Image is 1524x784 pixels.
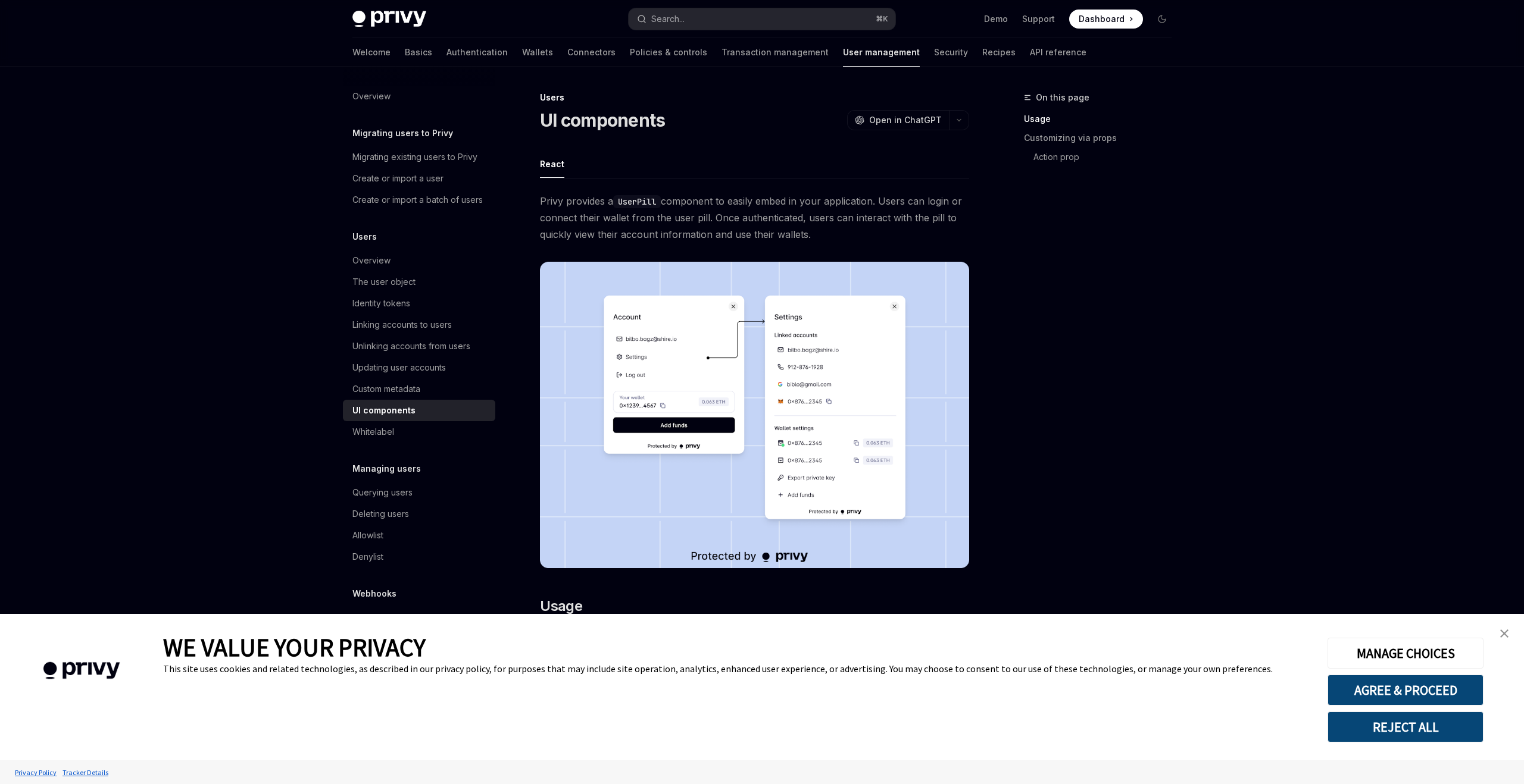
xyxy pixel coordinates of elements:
a: close banner [1492,622,1516,645]
a: API reference [1030,38,1086,67]
span: ⌘ K [876,14,888,24]
div: Updating user accounts [352,360,446,375]
a: Security [934,38,968,67]
a: Overview [343,86,495,107]
span: Dashboard [1079,13,1125,25]
a: Querying users [343,482,495,503]
img: close banner [1500,629,1509,638]
button: MANAGE CHOICES [1328,638,1484,669]
div: Users [540,92,969,104]
div: This site uses cookies and related technologies, as described in our privacy policy, for purposes... [163,663,1310,675]
a: Action prop [1024,148,1181,167]
a: Tracker Details [60,762,111,783]
a: Basics [405,38,432,67]
h5: Webhooks [352,587,396,601]
div: The user object [352,275,416,289]
span: Usage [540,597,582,616]
div: Linking accounts to users [352,318,452,332]
a: Overview [343,250,495,271]
a: Whitelabel [343,421,495,443]
span: WE VALUE YOUR PRIVACY [163,632,426,663]
div: UI components [352,403,416,418]
span: On this page [1036,90,1089,105]
button: Open search [629,8,895,30]
a: Denylist [343,546,495,567]
button: AGREE & PROCEED [1328,675,1484,705]
a: Customizing via props [1024,128,1181,148]
button: REJECT ALL [1328,711,1484,742]
div: Unlinking accounts from users [352,339,470,353]
div: Whitelabel [352,425,394,439]
a: Create or import a batch of users [343,189,495,211]
a: User management [843,38,920,67]
img: images/Userpill2.png [540,262,969,568]
div: Search... [651,12,685,26]
a: Custom metadata [343,378,495,400]
a: Wallets [522,38,553,67]
div: Create or import a user [352,171,444,186]
a: Updating user accounts [343,357,495,378]
div: Querying users [352,485,413,500]
button: Toggle dark mode [1153,10,1172,29]
a: Dashboard [1069,10,1143,29]
a: Linking accounts to users [343,314,495,335]
img: company logo [18,645,145,697]
a: Support [1022,13,1055,25]
h5: Managing users [352,462,421,476]
div: Allowlist [352,528,383,542]
h5: Migrating users to Privy [352,126,453,140]
a: Create or import a user [343,168,495,189]
button: React [540,150,564,178]
a: Usage [1024,109,1181,128]
a: Welcome [352,38,391,67]
div: Denylist [352,550,383,564]
a: Privacy Policy [12,762,60,783]
a: Identity tokens [343,293,495,314]
a: Policies & controls [630,38,707,67]
a: Overview [343,607,495,628]
code: UserPill [613,195,661,208]
a: Transaction management [722,38,829,67]
a: Allowlist [343,525,495,546]
a: The user object [343,271,495,293]
div: Overview [352,253,391,268]
a: UI components [343,400,495,421]
img: dark logo [352,11,426,27]
a: Deleting users [343,503,495,525]
a: Recipes [982,38,1016,67]
div: Overview [352,89,391,104]
a: Unlinking accounts from users [343,335,495,357]
a: Authentication [446,38,508,67]
h5: Users [352,230,377,244]
div: Overview [352,610,391,625]
h1: UI components [540,109,665,131]
a: Demo [984,13,1008,25]
div: Create or import a batch of users [352,193,483,207]
button: Open in ChatGPT [847,110,949,130]
div: Migrating existing users to Privy [352,150,477,164]
a: Migrating existing users to Privy [343,146,495,168]
a: Connectors [567,38,616,67]
div: Identity tokens [352,296,410,311]
span: Open in ChatGPT [869,114,942,126]
span: Privy provides a component to easily embed in your application. Users can login or connect their ... [540,193,969,243]
div: Custom metadata [352,382,420,396]
div: Deleting users [352,507,409,521]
